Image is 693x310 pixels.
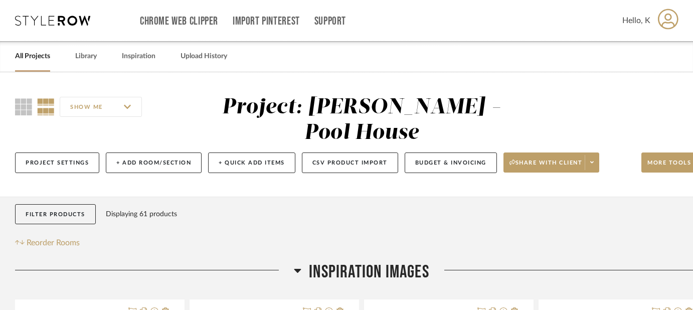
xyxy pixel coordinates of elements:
[503,152,600,173] button: Share with client
[106,152,202,173] button: + Add Room/Section
[208,152,295,173] button: + Quick Add Items
[15,50,50,63] a: All Projects
[314,17,346,26] a: Support
[140,17,218,26] a: Chrome Web Clipper
[647,159,691,174] span: More tools
[15,237,80,249] button: Reorder Rooms
[75,50,97,63] a: Library
[509,159,583,174] span: Share with client
[405,152,497,173] button: Budget & Invoicing
[622,15,650,27] span: Hello, K
[181,50,227,63] a: Upload History
[309,261,429,283] span: Inspiration Images
[222,97,501,143] div: Project: [PERSON_NAME] - Pool House
[27,237,80,249] span: Reorder Rooms
[15,152,99,173] button: Project Settings
[122,50,155,63] a: Inspiration
[15,204,96,225] button: Filter Products
[302,152,398,173] button: CSV Product Import
[106,204,177,224] div: Displaying 61 products
[233,17,300,26] a: Import Pinterest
